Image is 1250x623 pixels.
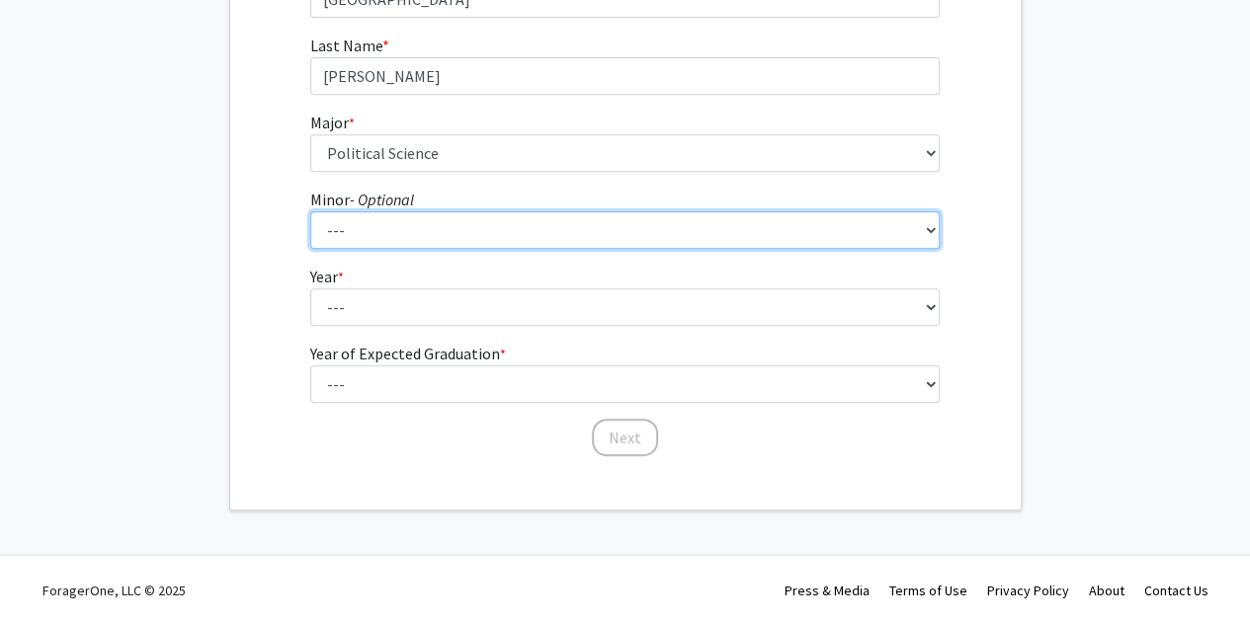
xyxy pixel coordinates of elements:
[889,582,967,599] a: Terms of Use
[310,188,414,211] label: Minor
[310,265,344,288] label: Year
[785,582,870,599] a: Press & Media
[310,342,506,365] label: Year of Expected Graduation
[592,419,658,456] button: Next
[987,582,1069,599] a: Privacy Policy
[310,36,382,55] span: Last Name
[310,111,355,134] label: Major
[350,190,414,209] i: - Optional
[1144,582,1208,599] a: Contact Us
[15,534,84,608] iframe: Chat
[1089,582,1125,599] a: About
